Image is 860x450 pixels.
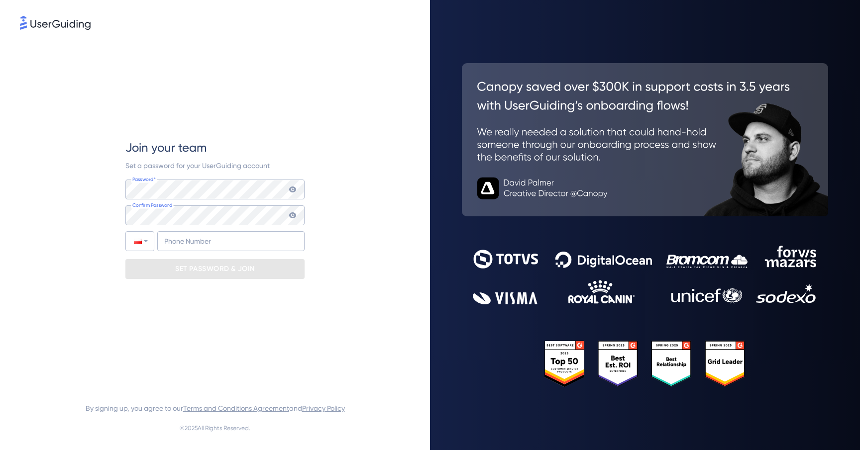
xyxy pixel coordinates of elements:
[157,231,305,251] input: Phone Number
[183,404,289,412] a: Terms and Conditions Agreement
[302,404,345,412] a: Privacy Policy
[473,246,817,304] img: 9302ce2ac39453076f5bc0f2f2ca889b.svg
[544,341,746,387] img: 25303e33045975176eb484905ab012ff.svg
[175,261,255,277] p: SET PASSWORD & JOIN
[180,422,250,434] span: © 2025 All Rights Reserved.
[126,232,154,251] div: Poland: + 48
[20,16,91,30] img: 8faab4ba6bc7696a72372aa768b0286c.svg
[125,162,270,170] span: Set a password for your UserGuiding account
[462,63,828,216] img: 26c0aa7c25a843aed4baddd2b5e0fa68.svg
[125,140,207,156] span: Join your team
[86,402,345,414] span: By signing up, you agree to our and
